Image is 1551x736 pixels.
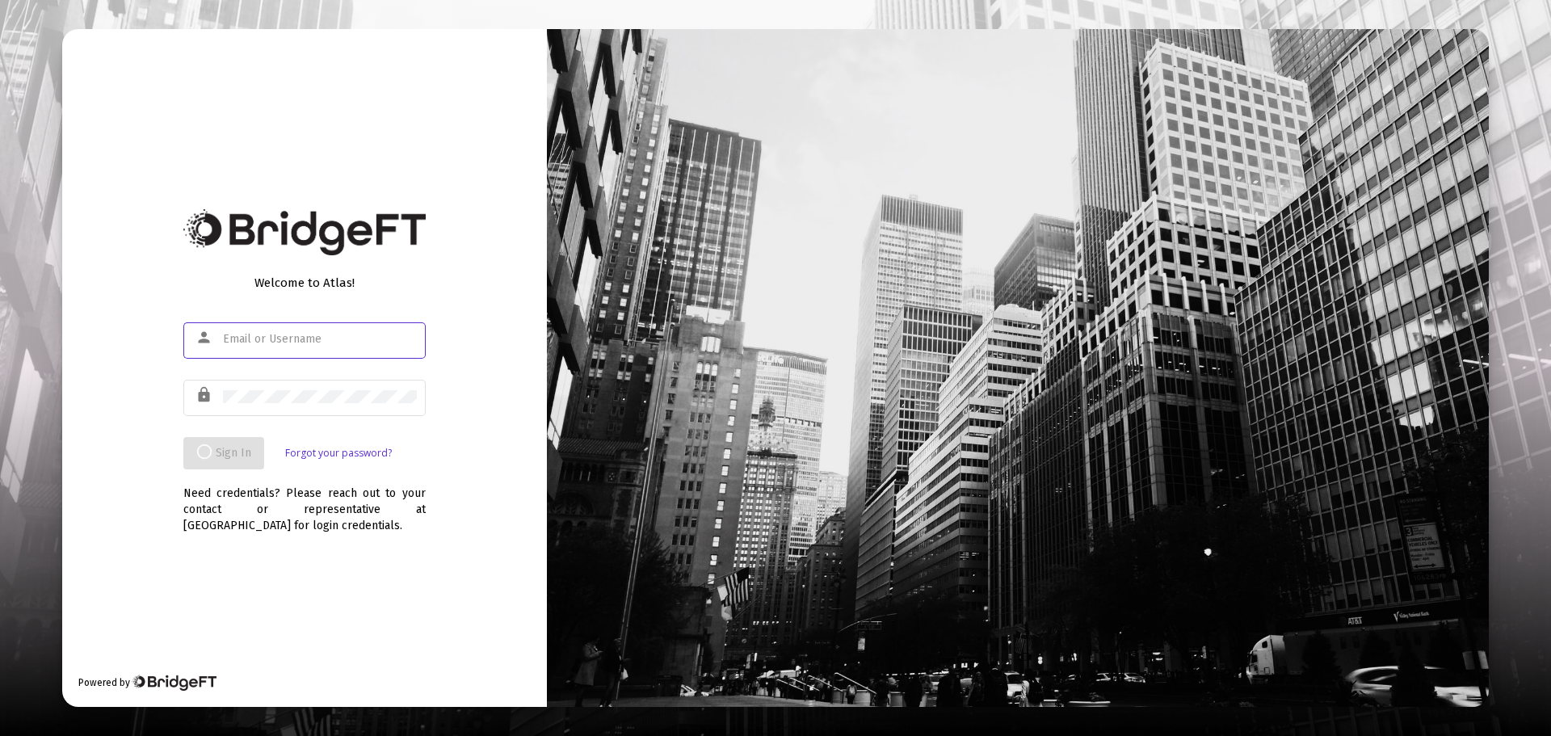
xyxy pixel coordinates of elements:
div: Need credentials? Please reach out to your contact or representative at [GEOGRAPHIC_DATA] for log... [183,469,426,534]
mat-icon: person [195,328,215,347]
a: Forgot your password? [285,445,392,461]
span: Sign In [196,446,251,460]
div: Welcome to Atlas! [183,275,426,291]
mat-icon: lock [195,385,215,405]
input: Email or Username [223,333,417,346]
img: Bridge Financial Technology Logo [183,209,426,255]
img: Bridge Financial Technology Logo [132,675,216,691]
div: Powered by [78,675,216,691]
button: Sign In [183,437,264,469]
